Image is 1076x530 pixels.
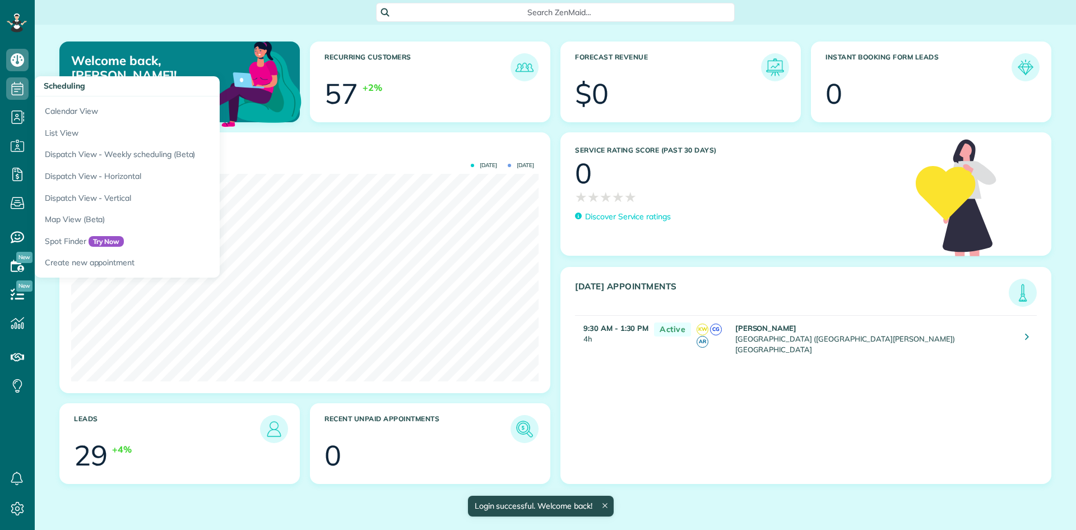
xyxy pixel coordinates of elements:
a: Dispatch View - Vertical [35,187,315,209]
a: Dispatch View - Weekly scheduling (Beta) [35,144,315,165]
div: 0 [324,441,341,469]
img: icon_unpaid_appointments-47b8ce3997adf2238b356f14209ab4cced10bd1f174958f3ca8f1d0dd7fffeee.png [513,418,536,440]
a: Map View (Beta) [35,209,315,231]
div: Login successful. Welcome back! [467,496,613,517]
div: +4% [112,443,132,456]
h3: [DATE] Appointments [575,282,1009,307]
td: [GEOGRAPHIC_DATA] ([GEOGRAPHIC_DATA][PERSON_NAME]) [GEOGRAPHIC_DATA] [732,316,1017,361]
img: icon_recurring_customers-cf858462ba22bcd05b5a5880d41d6543d210077de5bb9ebc9590e49fd87d84ed.png [513,56,536,79]
strong: 9:30 AM - 1:30 PM [583,324,648,333]
h3: Actual Revenue this month [74,147,539,157]
h3: Service Rating score (past 30 days) [575,146,905,154]
td: 4h [575,316,648,361]
img: icon_form_leads-04211a6a04a5b2264e4ee56bc0799ec3eb69b7e499cbb523a139df1d13a81ae0.png [1014,56,1037,79]
span: [DATE] [471,163,497,168]
span: ★ [624,187,637,207]
div: 0 [825,80,842,108]
a: Create new appointment [35,252,315,278]
span: Try Now [89,236,124,247]
a: Calendar View [35,96,315,122]
strong: [PERSON_NAME] [735,324,797,333]
div: 0 [575,159,592,187]
h3: Instant Booking Form Leads [825,53,1012,81]
span: New [16,252,33,263]
span: ★ [587,187,600,207]
div: 29 [74,441,108,469]
p: Welcome back, [PERSON_NAME]! [71,53,223,83]
span: AR [697,336,708,348]
img: dashboard_welcome-42a62b7d889689a78055ac9021e634bf52bae3f8056760290aed330b23ab8690.png [195,29,304,137]
h3: Leads [74,415,260,443]
span: New [16,280,33,292]
h3: Recurring Customers [324,53,511,81]
a: Spot FinderTry Now [35,231,315,252]
span: ★ [612,187,624,207]
a: Dispatch View - Horizontal [35,165,315,187]
span: ★ [600,187,612,207]
img: icon_leads-1bed01f49abd5b7fead27621c3d59655bb73ed531f8eeb49469d10e621d6b896.png [263,418,285,440]
img: icon_todays_appointments-901f7ab196bb0bea1936b74009e4eb5ffbc2d2711fa7634e0d609ed5ef32b18b.png [1012,282,1034,304]
div: $0 [575,80,609,108]
span: CG [710,324,722,335]
a: List View [35,122,315,144]
a: Discover Service ratings [575,211,671,223]
p: Discover Service ratings [585,211,671,223]
div: 57 [324,80,358,108]
span: ★ [575,187,587,207]
span: Active [654,322,691,337]
img: icon_forecast_revenue-8c13a41c7ed35a8dcfafea3cbb826a0462acb37728057bba2d056411b612bbbe.png [764,56,786,79]
div: +2% [363,81,382,94]
span: Scheduling [44,81,85,91]
h3: Forecast Revenue [575,53,761,81]
span: [DATE] [508,163,534,168]
span: KW [697,324,708,335]
h3: Recent unpaid appointments [324,415,511,443]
